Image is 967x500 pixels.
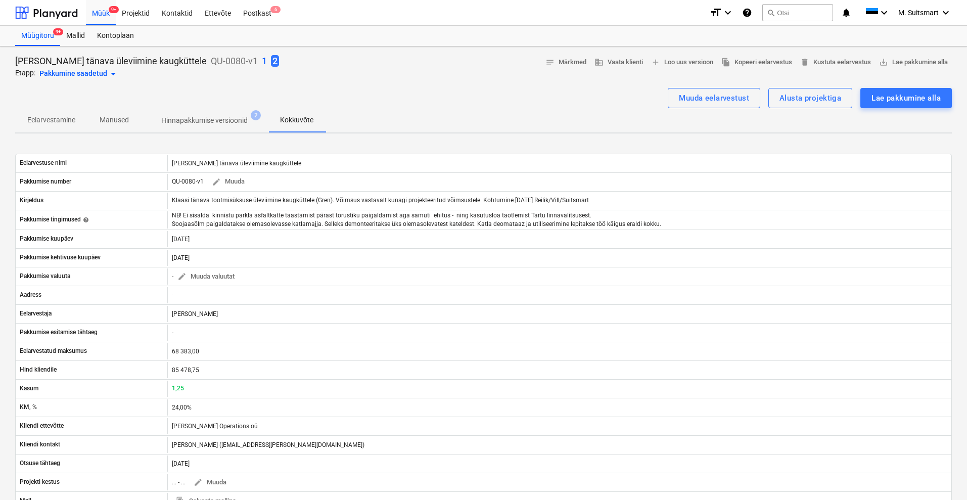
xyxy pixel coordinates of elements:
button: 1 [262,55,267,68]
p: Kirjeldus [20,196,43,205]
span: file_copy [721,58,730,67]
div: [PERSON_NAME] ([EMAIL_ADDRESS][PERSON_NAME][DOMAIN_NAME]) [172,441,364,448]
p: Klaasi tänava tootmisüksuse üleviimine kaugküttele (Gren). Võimsus vastavalt kunagi projekteeritu... [172,196,589,205]
i: format_size [710,7,722,19]
p: 1,25 [172,384,184,393]
span: M. Suitsmart [898,9,939,17]
span: 2 [251,110,261,120]
p: Hinnapakkumise versioonid [161,115,248,126]
div: [DATE] [172,236,194,243]
div: [PERSON_NAME] tänava üleviimine kaugküttele [172,160,305,167]
p: Etapp: [15,68,35,80]
span: delete [800,58,809,67]
p: Kokkuvõte [280,115,313,125]
p: QU-0080-v1 [211,55,258,67]
p: Pakkumise valuuta [20,272,70,281]
span: Vaata klienti [594,57,643,68]
p: Pakkumise kehtivuse kuupäev [20,253,101,262]
span: save_alt [879,58,888,67]
p: Eelarvestatud maksumus [20,347,87,355]
button: Alusta projektiga [768,88,852,108]
i: notifications [841,7,851,19]
div: ... - ... [172,475,231,490]
button: Lae pakkumine alla [875,55,952,70]
button: Loo uus versioon [647,55,717,70]
p: Projekti kestus [20,478,60,486]
div: Pakkumise tingimused [20,215,89,224]
span: search [767,9,775,17]
div: 24,00% [172,404,196,411]
span: edit [212,177,221,187]
div: Müügitoru [15,26,60,46]
div: Pakkumine saadetud [39,68,119,80]
span: Loo uus versioon [651,57,713,68]
span: Kustuta eelarvestus [800,57,871,68]
span: notes [545,58,555,67]
p: Pakkumise kuupäev [20,235,73,243]
div: - [172,269,293,285]
button: 2 [271,55,279,68]
p: Kliendi ettevõtte [20,422,64,430]
p: KM, % [20,403,37,412]
div: [PERSON_NAME] [172,310,222,317]
button: Muuda [208,174,249,190]
span: add [651,58,660,67]
button: Kustuta eelarvestus [796,55,875,70]
div: Muuda eelarvestust [679,92,749,105]
span: Märkmed [545,57,586,68]
a: Mallid [60,26,91,46]
p: - [172,291,173,299]
p: Hind kliendile [20,366,57,374]
div: [PERSON_NAME] Operations oü [172,423,258,430]
span: business [594,58,604,67]
span: Kopeeri eelarvestus [721,57,792,68]
p: [PERSON_NAME] tänava üleviimine kaugküttele [15,55,207,67]
a: Kontoplaan [91,26,140,46]
span: 2 [271,55,279,67]
button: Märkmed [541,55,590,70]
span: 9+ [53,28,63,35]
p: Pakkumise number [20,177,71,186]
div: [DATE] [172,254,194,261]
p: Eelarvestuse nimi [20,159,67,167]
i: keyboard_arrow_down [940,7,952,19]
span: Lae pakkumine alla [879,57,948,68]
p: Kasum [20,384,38,393]
span: help [81,217,89,223]
div: Lae pakkumine alla [871,92,941,105]
p: Otsuse tähtaeg [20,459,60,468]
p: Eelarvestaja [20,309,52,318]
p: NB! Ei sisalda kinnistu parkla asfaltkatte taastamist pärast torustiku paigaldamist aga samuti eh... [172,211,661,229]
p: Manused [100,115,129,125]
button: Lae pakkumine alla [860,88,952,108]
div: 68 383,00 [172,348,203,355]
span: arrow_drop_down [107,68,119,80]
button: Muuda eelarvestust [668,88,760,108]
p: Kliendi kontakt [20,440,60,449]
p: Eelarvestamine [27,115,75,125]
button: Otsi [762,4,833,21]
button: Muuda [190,475,231,490]
span: 6 [270,6,281,13]
p: Aadress [20,291,41,299]
span: edit [194,478,203,487]
i: keyboard_arrow_down [722,7,734,19]
div: Alusta projektiga [779,92,841,105]
button: Kopeeri eelarvestus [717,55,796,70]
div: [DATE] [172,460,194,467]
span: Muuda valuutat [177,271,235,283]
p: Pakkumise esitamise tähtaeg [20,328,98,337]
a: Müügitoru9+ [15,26,60,46]
p: QU-0080-v1 [172,177,204,186]
span: 9+ [109,6,119,13]
i: Abikeskus [742,7,752,19]
i: keyboard_arrow_down [878,7,890,19]
span: Muuda [194,477,226,488]
button: Muuda valuutat [173,269,239,285]
p: 1 [262,55,267,67]
div: 85 478,75 [172,367,203,374]
button: Vaata klienti [590,55,647,70]
span: edit [177,272,187,281]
